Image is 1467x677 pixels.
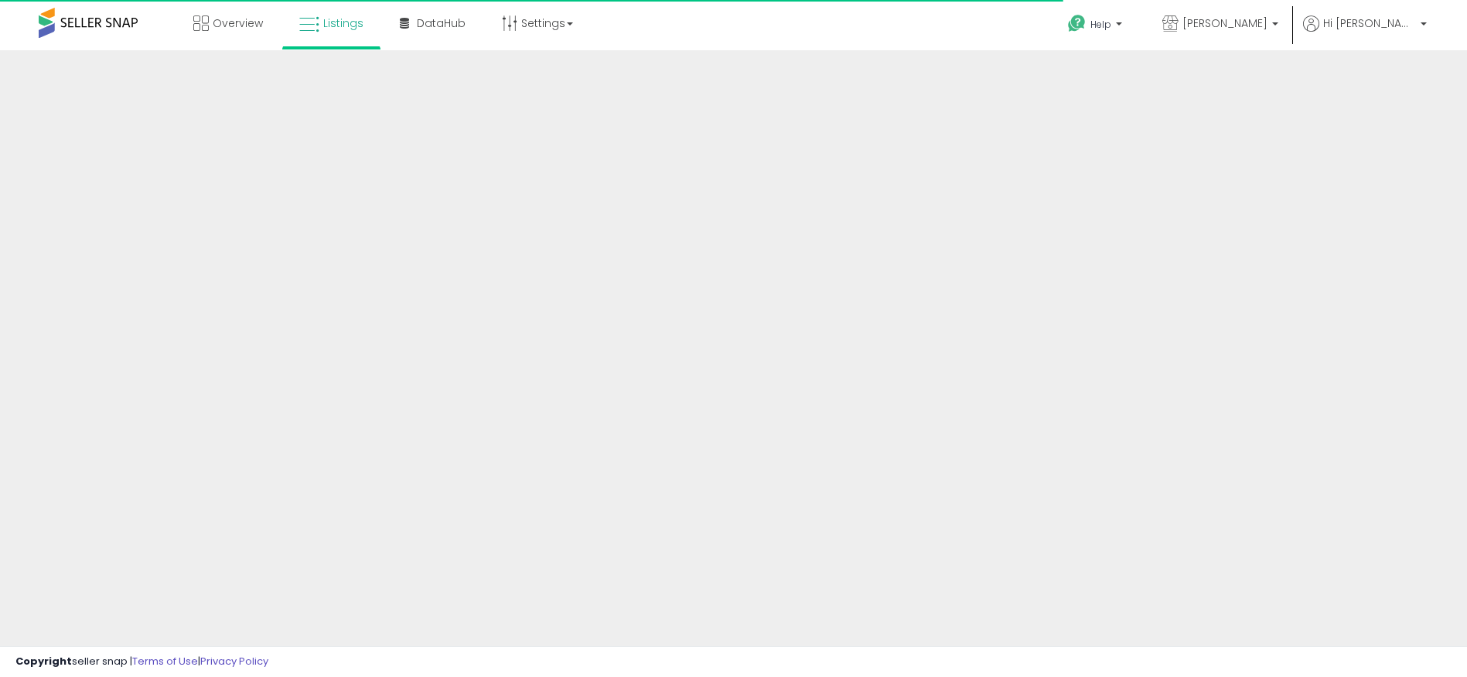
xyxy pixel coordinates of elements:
span: Hi [PERSON_NAME] [1323,15,1416,31]
a: Hi [PERSON_NAME] [1303,15,1427,50]
span: Help [1090,18,1111,31]
a: Help [1056,2,1138,50]
span: [PERSON_NAME] [1182,15,1267,31]
a: Privacy Policy [200,654,268,668]
strong: Copyright [15,654,72,668]
span: Overview [213,15,263,31]
span: Listings [323,15,363,31]
a: Terms of Use [132,654,198,668]
span: DataHub [417,15,466,31]
i: Get Help [1067,14,1087,33]
div: seller snap | | [15,655,268,669]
